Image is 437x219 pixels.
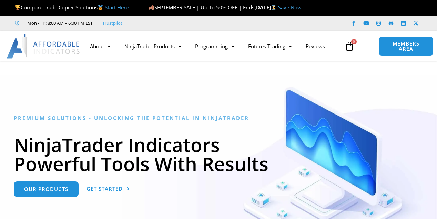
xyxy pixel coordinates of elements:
a: MEMBERS AREA [378,37,434,56]
h1: NinjaTrader Indicators Powerful Tools With Results [14,135,423,173]
a: Save Now [278,4,302,11]
strong: [DATE] [254,4,278,11]
img: 🥇 [98,5,103,10]
span: Our Products [24,187,68,192]
a: 0 [334,36,365,56]
img: LogoAI | Affordable Indicators – NinjaTrader [7,34,81,59]
a: Our Products [14,181,79,197]
nav: Menu [83,38,341,54]
span: Mon - Fri: 8:00 AM – 6:00 PM EST [26,19,93,27]
h6: Premium Solutions - Unlocking the Potential in NinjaTrader [14,115,423,121]
a: Futures Trading [241,38,299,54]
a: Trustpilot [102,19,122,27]
span: SEPTEMBER SALE | Up To 50% OFF | Ends [149,4,254,11]
img: 🍂 [149,5,154,10]
a: Start Here [105,4,129,11]
a: Reviews [299,38,332,54]
a: Programming [188,38,241,54]
span: 0 [351,39,357,44]
a: Get Started [87,181,130,197]
a: NinjaTrader Products [118,38,188,54]
span: Get Started [87,186,123,191]
img: ⌛ [271,5,276,10]
span: MEMBERS AREA [386,41,426,51]
img: 🏆 [15,5,20,10]
a: About [83,38,118,54]
span: Compare Trade Copier Solutions [15,4,129,11]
